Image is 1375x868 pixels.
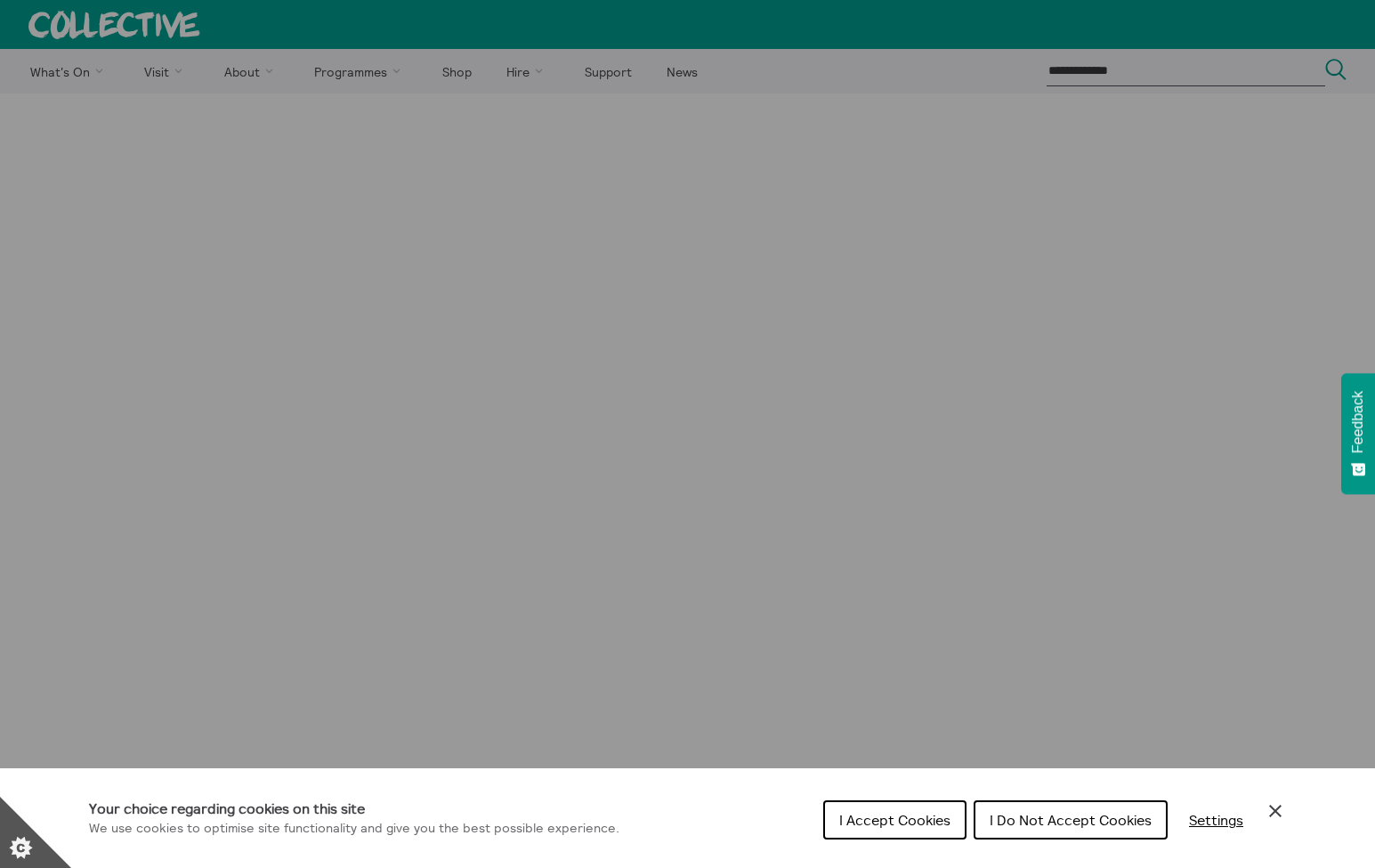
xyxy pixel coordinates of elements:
span: Settings [1189,811,1243,829]
span: I Do Not Accept Cookies [990,811,1152,829]
button: I Do Not Accept Cookies [974,800,1168,840]
button: Close Cookie Control [1265,800,1286,822]
button: Feedback - Show survey [1341,373,1375,494]
p: We use cookies to optimise site functionality and give you the best possible experience. [89,819,619,839]
span: Feedback [1350,391,1366,453]
button: I Accept Cookies [823,800,967,840]
span: I Accept Cookies [839,811,950,829]
h1: Your choice regarding cookies on this site [89,798,619,819]
button: Settings [1175,802,1258,838]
